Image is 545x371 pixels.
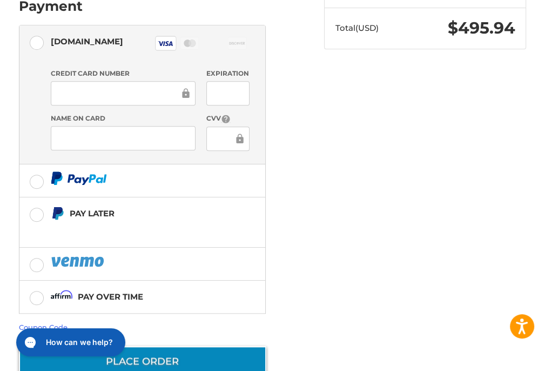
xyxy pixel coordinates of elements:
a: Coupon Code [19,323,68,332]
label: Credit Card Number [51,69,196,78]
div: Pay over time [78,288,143,306]
img: Affirm icon [51,290,72,303]
img: PayPal icon [51,255,106,268]
span: $495.94 [448,18,515,38]
label: Name on Card [51,114,196,123]
iframe: Gorgias live chat messenger [11,324,128,360]
div: Pay Later [70,204,250,222]
img: PayPal icon [51,171,107,185]
img: Pay Later icon [51,207,64,220]
label: CVV [206,114,250,124]
div: [DOMAIN_NAME] [51,32,123,50]
iframe: PayPal Message 2 [51,225,250,234]
span: Total (USD) [335,23,379,33]
label: Expiration [206,69,250,78]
